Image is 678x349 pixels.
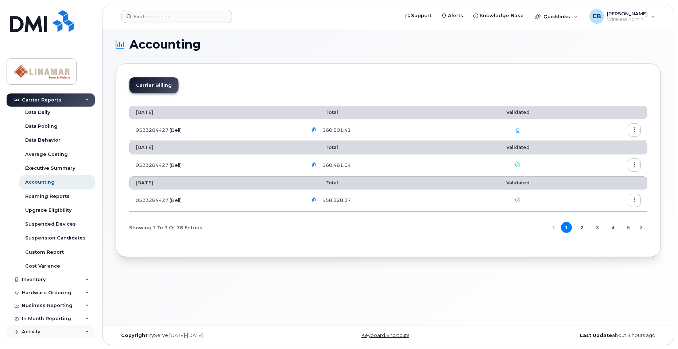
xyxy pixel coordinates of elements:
[321,162,351,169] span: $60,461.04
[129,154,301,176] td: 0523284427 (Bell)
[129,176,301,189] th: [DATE]
[121,333,147,338] strong: Copyright
[636,222,647,233] button: Next Page
[479,333,661,338] div: about 3 hours ago
[576,222,587,233] button: Page 2
[321,197,351,204] span: $58,228.27
[592,222,603,233] button: Page 3
[465,106,571,119] th: Validated
[465,141,571,154] th: Validated
[129,222,202,233] span: Showing 1 To 3 Of 78 Entries
[129,189,301,211] td: 0523284427 (Bell)
[116,333,297,338] div: MyServe [DATE]–[DATE]
[129,119,301,141] td: 0523284427 (Bell)
[308,145,338,150] span: Total
[321,127,351,134] span: $60,501.41
[129,141,301,154] th: [DATE]
[308,110,338,115] span: Total
[623,222,634,233] button: Page 5
[608,222,619,233] button: Page 4
[516,127,519,133] a: 6
[580,333,612,338] strong: Last Update
[465,176,571,189] th: Validated
[561,222,572,233] button: Page 1
[361,333,409,338] a: Keyboard Shortcuts
[308,180,338,185] span: Total
[129,106,301,119] th: [DATE]
[129,39,201,50] span: Accounting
